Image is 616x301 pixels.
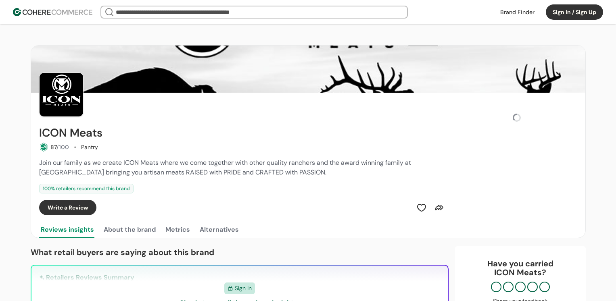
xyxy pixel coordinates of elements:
img: Cohere Logo [13,8,92,16]
div: Have you carried [463,259,578,277]
button: Sign In / Sign Up [546,4,603,20]
h2: ICON Meats [39,127,102,139]
div: Pantry [81,143,98,152]
span: 87 [50,143,56,151]
button: Alternatives [198,222,240,238]
button: About the brand [102,222,157,238]
p: What retail buyers are saying about this brand [31,246,449,258]
div: 100 % retailers recommend this brand [39,184,134,193]
span: Sign In [235,284,252,293]
button: Write a Review [39,200,96,215]
button: Metrics [164,222,192,238]
p: ICON Meats ? [463,268,578,277]
img: Brand cover image [31,46,585,93]
span: Join our family as we create ICON Meats where we come together with other quality ranchers and th... [39,158,411,176]
img: Brand Photo [39,73,84,117]
button: Reviews insights [39,222,96,238]
span: /100 [56,143,69,151]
